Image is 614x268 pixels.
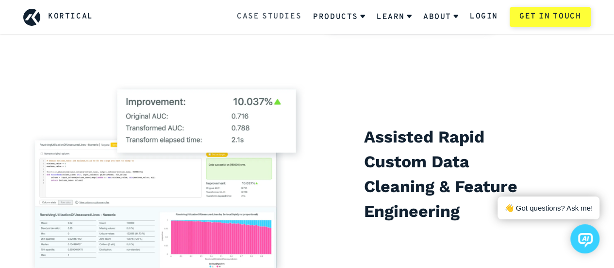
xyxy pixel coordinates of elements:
[364,125,534,224] h2: Assisted Rapid Custom Data Cleaning & Feature Engineering
[510,7,591,27] a: Get in touch
[470,11,498,23] a: Login
[48,11,93,23] a: Kortical
[423,4,458,30] a: About
[313,4,365,30] a: Products
[377,4,412,30] a: Learn
[237,11,301,23] a: Case Studies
